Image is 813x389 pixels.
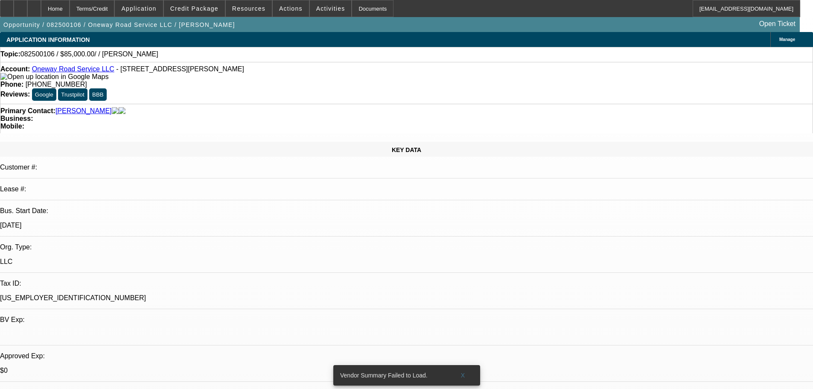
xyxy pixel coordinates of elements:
a: View Google Maps [0,73,108,80]
span: Resources [232,5,265,12]
div: Vendor Summary Failed to Load. [333,365,449,386]
span: - [STREET_ADDRESS][PERSON_NAME] [116,65,244,73]
button: Resources [226,0,272,17]
span: Credit Package [170,5,219,12]
button: Activities [310,0,352,17]
img: Open up location in Google Maps [0,73,108,81]
strong: Reviews: [0,91,30,98]
a: [PERSON_NAME] [55,107,112,115]
button: Application [115,0,163,17]
span: Opportunity / 082500106 / Oneway Road Service LLC / [PERSON_NAME] [3,21,235,28]
span: Actions [279,5,303,12]
img: linkedin-icon.png [119,107,125,115]
button: X [449,368,477,383]
strong: Account: [0,65,30,73]
a: Oneway Road Service LLC [32,65,114,73]
span: Manage [779,37,795,42]
button: BBB [89,88,107,101]
a: Open Ticket [756,17,799,31]
button: Trustpilot [58,88,87,101]
span: APPLICATION INFORMATION [6,36,90,43]
strong: Business: [0,115,33,122]
strong: Primary Contact: [0,107,55,115]
button: Credit Package [164,0,225,17]
strong: Topic: [0,50,20,58]
span: Activities [316,5,345,12]
strong: Mobile: [0,123,24,130]
button: Actions [273,0,309,17]
span: 082500106 / $85,000.00/ / [PERSON_NAME] [20,50,158,58]
img: facebook-icon.png [112,107,119,115]
span: X [460,372,465,379]
span: Application [121,5,156,12]
span: KEY DATA [392,146,421,153]
strong: Phone: [0,81,23,88]
button: Google [32,88,56,101]
span: [PHONE_NUMBER] [26,81,87,88]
